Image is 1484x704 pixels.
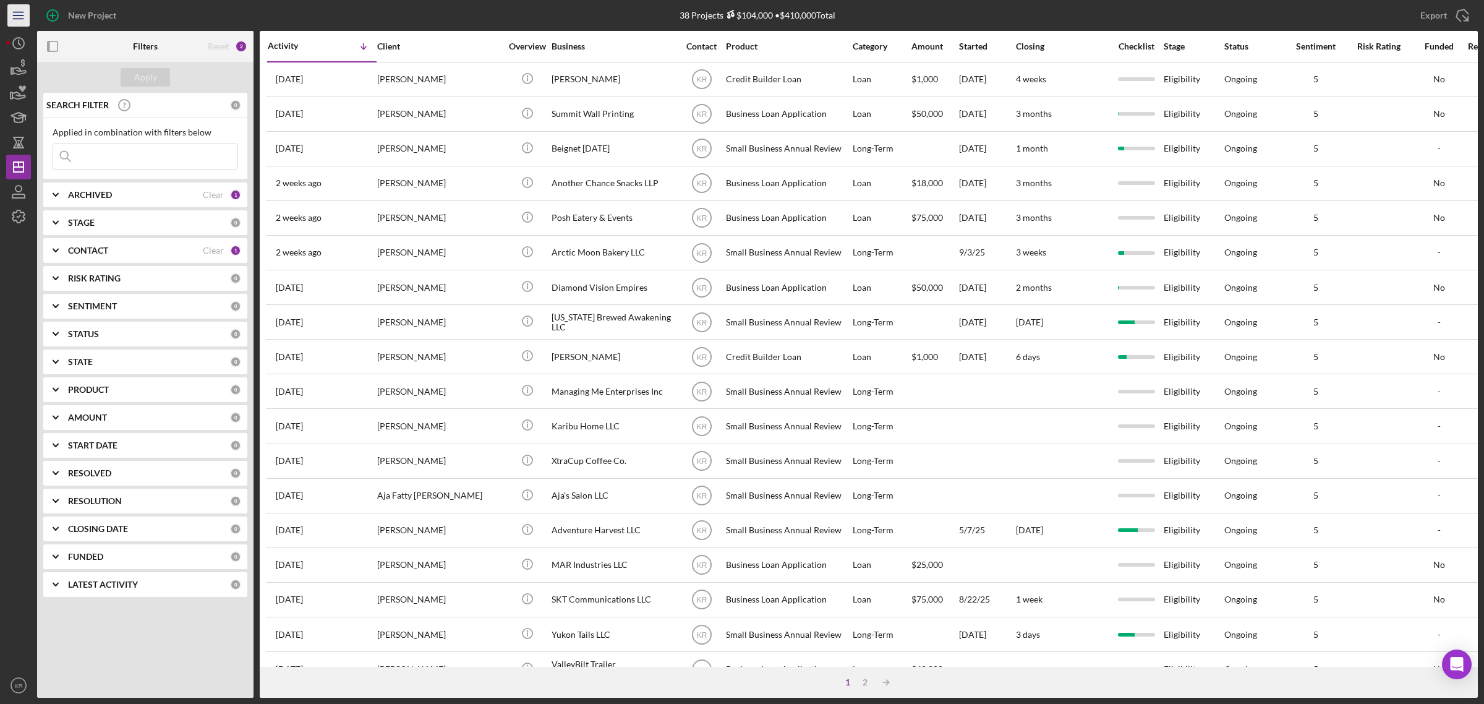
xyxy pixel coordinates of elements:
div: MAR Industries LLC [552,549,675,582]
div: Beignet [DATE] [552,132,675,165]
time: 2025-09-23 05:08 [276,144,303,153]
div: No [1411,109,1467,119]
div: 5 [1285,387,1347,397]
div: Business Loan Application [726,98,850,131]
div: Loan [853,583,910,616]
div: Overview [504,41,550,51]
div: Amount [911,41,958,51]
div: [PERSON_NAME] [377,167,501,200]
div: Risk Rating [1348,41,1410,51]
div: 5 [1285,247,1347,257]
span: $25,000 [911,559,943,570]
div: Long-Term [853,514,910,547]
button: Export [1408,3,1478,28]
div: Category [853,41,910,51]
div: 5 [1285,317,1347,327]
time: 2025-09-02 20:54 [276,387,303,397]
text: KR [696,423,707,431]
div: 5 [1285,560,1347,570]
b: START DATE [68,440,117,450]
time: 2025-09-18 23:11 [276,178,322,188]
text: KR [696,561,707,570]
div: $104,000 [723,10,773,20]
div: Eligibility [1164,202,1223,234]
div: 0 [230,217,241,228]
div: 8/22/25 [959,583,1015,616]
div: - [1411,421,1467,431]
div: [DATE] [959,306,1015,338]
div: Client [377,41,501,51]
div: Started [959,41,1015,51]
time: 2025-09-17 21:45 [276,213,322,223]
div: Ongoing [1224,317,1257,327]
div: Long-Term [853,306,910,338]
div: Loan [853,271,910,304]
b: CONTACT [68,246,108,255]
div: 0 [230,440,241,451]
div: - [1411,456,1467,466]
b: FUNDED [68,552,103,562]
div: SKT Communications LLC [552,583,675,616]
div: XtraCup Coffee Co. [552,445,675,478]
div: 5 [1285,283,1347,293]
div: Loan [853,653,910,685]
div: Ongoing [1224,630,1257,640]
div: Closing [1016,41,1109,51]
div: 5 [1285,456,1347,466]
time: 2025-08-18 19:05 [276,630,303,640]
div: - [1411,144,1467,153]
div: Arctic Moon Bakery LLC [552,236,675,269]
div: Contact [678,41,725,51]
time: 3 months [1016,178,1052,188]
div: Ongoing [1224,491,1257,500]
text: KR [696,353,707,361]
div: Long-Term [853,132,910,165]
time: 2025-08-22 00:22 [276,595,303,604]
text: KR [696,179,707,188]
div: - [1411,630,1467,640]
div: Business [552,41,675,51]
div: - [1411,387,1467,397]
b: RESOLVED [68,468,111,478]
button: New Project [37,3,129,28]
div: Eligibility [1164,167,1223,200]
time: 3 weeks [1016,247,1046,257]
div: - [1411,317,1467,327]
div: Ongoing [1224,456,1257,466]
div: Status [1224,41,1284,51]
div: Loan [853,202,910,234]
time: 2025-09-24 01:35 [276,109,303,119]
div: 5 [1285,664,1347,674]
div: Eligibility [1164,132,1223,165]
div: Eligibility [1164,514,1223,547]
div: Ongoing [1224,352,1257,362]
div: [PERSON_NAME] [377,549,501,582]
text: KR [696,387,707,396]
div: Ongoing [1224,178,1257,188]
span: $75,000 [911,594,943,604]
b: SEARCH FILTER [46,100,109,110]
div: Applied in combination with filters below [53,127,238,137]
div: [DATE] [959,271,1015,304]
div: Ongoing [1224,283,1257,293]
div: 0 [230,523,241,534]
div: 0 [230,412,241,423]
div: Loan [853,549,910,582]
div: No [1411,352,1467,362]
div: Business Loan Application [726,549,850,582]
div: Business Loan Application [726,271,850,304]
text: KR [696,145,707,153]
div: Long-Term [853,479,910,512]
div: Product [726,41,850,51]
div: Eligibility [1164,271,1223,304]
div: Ongoing [1224,387,1257,397]
div: Long-Term [853,236,910,269]
div: 5 [1285,525,1347,535]
div: [PERSON_NAME] [377,445,501,478]
div: Aja Fatty [PERSON_NAME] [377,479,501,512]
text: KR [696,249,707,257]
div: [PERSON_NAME] [377,375,501,408]
div: Long-Term [853,445,910,478]
div: Adventure Harvest LLC [552,514,675,547]
div: [DATE] [959,63,1015,96]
